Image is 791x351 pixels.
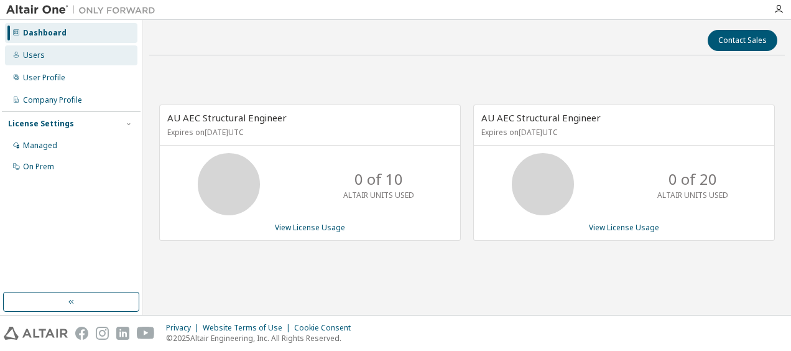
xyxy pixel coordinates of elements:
p: Expires on [DATE] UTC [481,127,764,138]
p: © 2025 Altair Engineering, Inc. All Rights Reserved. [166,333,358,344]
a: View License Usage [589,222,659,233]
p: 0 of 10 [354,169,403,190]
a: View License Usage [275,222,345,233]
img: facebook.svg [75,327,88,340]
span: AU AEC Structural Engineer [481,111,601,124]
div: User Profile [23,73,65,83]
div: Cookie Consent [294,323,358,333]
div: License Settings [8,119,74,129]
span: AU AEC Structural Engineer [167,111,287,124]
p: ALTAIR UNITS USED [657,190,728,200]
div: Privacy [166,323,203,333]
div: Website Terms of Use [203,323,294,333]
p: 0 of 20 [668,169,717,190]
div: Managed [23,141,57,151]
button: Contact Sales [708,30,777,51]
div: Company Profile [23,95,82,105]
img: instagram.svg [96,327,109,340]
div: Dashboard [23,28,67,38]
p: Expires on [DATE] UTC [167,127,450,138]
img: Altair One [6,4,162,16]
p: ALTAIR UNITS USED [343,190,414,200]
img: altair_logo.svg [4,327,68,340]
img: linkedin.svg [116,327,129,340]
div: Users [23,50,45,60]
div: On Prem [23,162,54,172]
img: youtube.svg [137,327,155,340]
